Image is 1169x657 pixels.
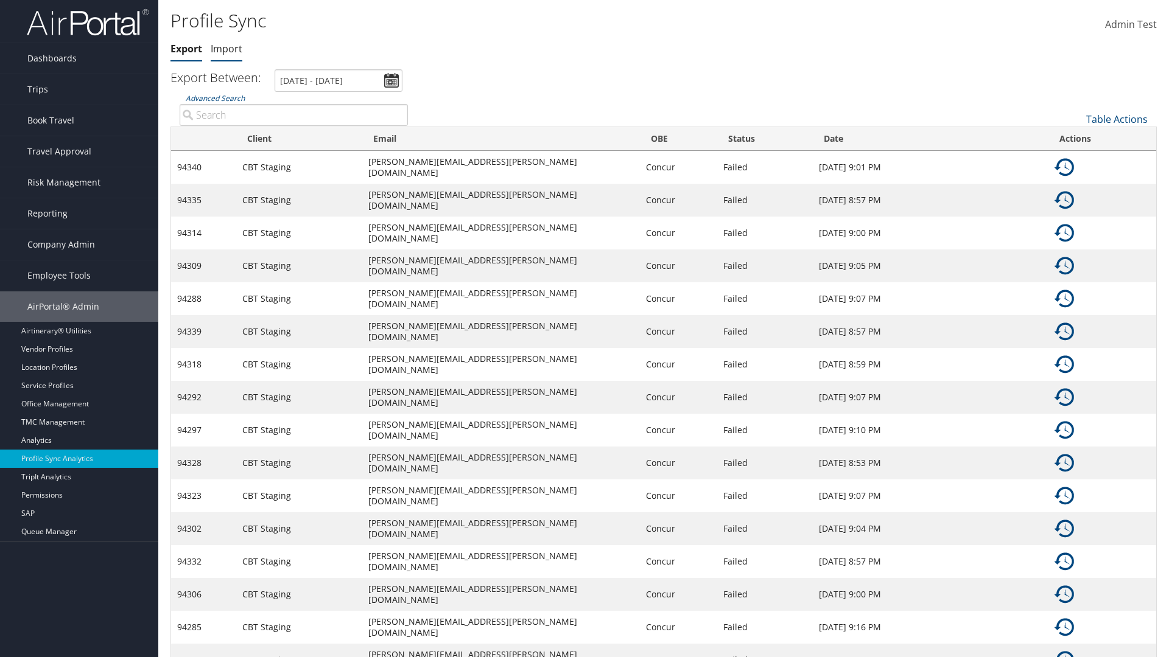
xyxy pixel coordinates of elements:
td: 94323 [171,479,236,512]
img: ta-history.png [1055,388,1074,407]
th: OBE: activate to sort column ascending [640,127,717,151]
td: Failed [717,315,813,348]
td: 94314 [171,217,236,249]
td: Concur [640,578,717,611]
span: Company Admin [27,229,95,260]
td: CBT Staging [236,249,362,282]
td: [PERSON_NAME][EMAIL_ADDRESS][PERSON_NAME][DOMAIN_NAME] [362,414,640,447]
td: CBT Staging [236,447,362,479]
th: Email: activate to sort column ascending [362,127,640,151]
td: [DATE] 8:57 PM [813,545,1048,578]
a: Details [1055,423,1074,435]
img: ta-history.png [1055,190,1074,210]
td: [DATE] 9:10 PM [813,414,1048,447]
td: [DATE] 9:07 PM [813,479,1048,512]
td: [DATE] 9:00 PM [813,578,1048,611]
td: [PERSON_NAME][EMAIL_ADDRESS][PERSON_NAME][DOMAIN_NAME] [362,151,640,184]
td: CBT Staging [236,611,362,644]
input: [DATE] - [DATE] [275,69,402,92]
td: [PERSON_NAME][EMAIL_ADDRESS][PERSON_NAME][DOMAIN_NAME] [362,381,640,414]
td: CBT Staging [236,184,362,217]
a: Admin Test [1105,6,1157,44]
a: Details [1055,193,1074,205]
td: Concur [640,479,717,512]
td: Failed [717,447,813,479]
td: Concur [640,151,717,184]
td: [PERSON_NAME][EMAIL_ADDRESS][PERSON_NAME][DOMAIN_NAME] [362,447,640,479]
a: Details [1055,259,1074,271]
td: [PERSON_NAME][EMAIL_ADDRESS][PERSON_NAME][DOMAIN_NAME] [362,315,640,348]
td: CBT Staging [236,315,362,348]
td: [DATE] 8:59 PM [813,348,1048,381]
span: Employee Tools [27,260,91,291]
td: CBT Staging [236,381,362,414]
td: 94288 [171,282,236,315]
img: ta-history.png [1055,256,1074,276]
td: CBT Staging [236,348,362,381]
a: Import [211,42,242,55]
th: Client: activate to sort column ascending [236,127,362,151]
td: CBT Staging [236,578,362,611]
img: ta-history.png [1055,158,1074,177]
td: 94306 [171,578,236,611]
td: Concur [640,512,717,545]
td: Concur [640,611,717,644]
td: Concur [640,545,717,578]
td: Failed [717,545,813,578]
td: Failed [717,512,813,545]
img: ta-history.png [1055,552,1074,571]
a: Details [1055,522,1074,534]
td: [DATE] 9:16 PM [813,611,1048,644]
img: ta-history.png [1055,420,1074,440]
td: CBT Staging [236,217,362,249]
td: Failed [717,151,813,184]
td: Failed [717,578,813,611]
td: [DATE] 8:57 PM [813,315,1048,348]
h1: Profile Sync [170,8,828,33]
td: 94285 [171,611,236,644]
td: Failed [717,414,813,447]
td: 94302 [171,512,236,545]
td: 94340 [171,151,236,184]
img: ta-history.png [1055,322,1074,341]
td: Concur [640,184,717,217]
td: [DATE] 9:07 PM [813,282,1048,315]
td: [PERSON_NAME][EMAIL_ADDRESS][PERSON_NAME][DOMAIN_NAME] [362,479,640,512]
span: Risk Management [27,167,100,198]
td: [PERSON_NAME][EMAIL_ADDRESS][PERSON_NAME][DOMAIN_NAME] [362,184,640,217]
td: CBT Staging [236,282,362,315]
td: CBT Staging [236,545,362,578]
td: [PERSON_NAME][EMAIL_ADDRESS][PERSON_NAME][DOMAIN_NAME] [362,348,640,381]
span: Dashboards [27,43,77,74]
td: [PERSON_NAME][EMAIL_ADDRESS][PERSON_NAME][DOMAIN_NAME] [362,578,640,611]
td: Failed [717,381,813,414]
td: Failed [717,611,813,644]
img: ta-history.png [1055,223,1074,243]
td: [DATE] 9:07 PM [813,381,1048,414]
img: ta-history.png [1055,453,1074,473]
a: Details [1055,489,1074,501]
td: 94297 [171,414,236,447]
td: Concur [640,447,717,479]
span: AirPortal® Admin [27,291,99,322]
img: ta-history.png [1055,585,1074,604]
a: Export [170,42,202,55]
td: 94332 [171,545,236,578]
td: Concur [640,348,717,381]
a: Advanced Search [186,93,245,103]
a: Details [1055,391,1074,402]
td: Concur [640,414,717,447]
th: Date: activate to sort column ascending [813,127,1048,151]
a: Details [1055,555,1074,566]
td: [PERSON_NAME][EMAIL_ADDRESS][PERSON_NAME][DOMAIN_NAME] [362,545,640,578]
td: CBT Staging [236,414,362,447]
span: Trips [27,74,48,105]
span: Admin Test [1105,18,1157,31]
td: [DATE] 8:53 PM [813,447,1048,479]
input: Advanced Search [180,104,408,126]
td: 94318 [171,348,236,381]
td: Failed [717,249,813,282]
td: [DATE] 9:00 PM [813,217,1048,249]
td: Concur [640,381,717,414]
td: Concur [640,315,717,348]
